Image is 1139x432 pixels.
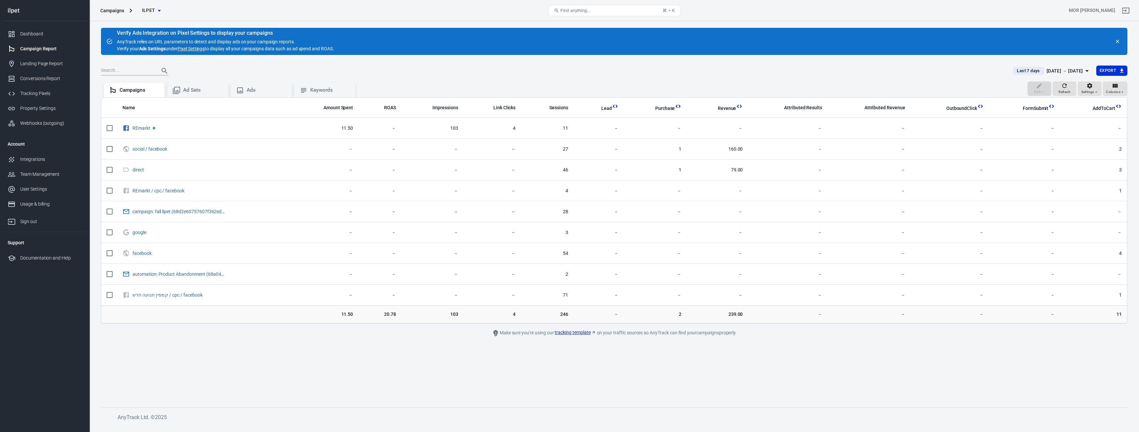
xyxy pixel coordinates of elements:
[994,271,1055,278] span: －
[123,187,130,195] svg: Unknown Facebook
[296,250,353,257] span: －
[833,229,905,236] span: －
[1014,105,1049,112] span: FormSubmit
[407,271,458,278] span: －
[579,167,619,173] span: －
[784,104,822,112] span: The total conversions attributed according to your ad network (Facebook, Google, etc.)
[526,229,568,236] span: 3
[1065,209,1122,215] span: －
[753,271,822,278] span: －
[579,271,619,278] span: －
[1023,105,1049,112] span: FormSubmit
[629,292,681,299] span: －
[709,104,736,112] span: Total revenue calculated by AnyTrack.
[994,167,1055,173] span: －
[994,125,1055,132] span: －
[865,105,905,111] span: Attributed Revenue
[994,209,1055,215] span: －
[2,212,87,229] a: Sign out
[123,291,130,299] svg: Unknown Facebook
[753,250,822,257] span: －
[432,105,458,111] span: Impressions
[375,104,396,112] span: The total return on ad spend
[526,292,568,299] span: 71
[2,152,87,167] a: Integrations
[736,103,743,110] svg: This column is calculated from AnyTrack real-time data
[692,209,743,215] span: －
[579,125,619,132] span: －
[123,105,144,111] span: Name
[526,271,568,278] span: 2
[753,311,822,318] span: －
[465,329,763,337] div: Make sure you're using our on your traffic sources so AnyTrack can find your campaigns properly.
[692,292,743,299] span: －
[1069,7,1115,14] div: Account id: MBZuPSxE
[296,271,353,278] span: －
[629,188,681,194] span: －
[120,87,159,94] div: Campaigns
[753,229,822,236] span: －
[20,255,82,262] div: Documentation and Help
[561,8,591,13] span: Find anything...
[296,188,353,194] span: －
[132,167,144,172] a: direct
[407,250,458,257] span: －
[946,105,977,112] span: OutboundClick
[469,188,516,194] span: －
[579,146,619,153] span: －
[833,167,905,173] span: －
[364,125,396,132] span: －
[407,229,458,236] span: －
[20,120,82,127] div: Webhooks (outgoing)
[296,209,353,215] span: －
[469,209,516,215] span: －
[2,101,87,116] a: Property Settings
[132,251,153,256] span: facebook
[135,4,168,17] button: ilpet
[407,292,458,299] span: －
[1081,89,1094,95] span: Settings
[692,188,743,194] span: －
[916,229,984,236] span: －
[469,250,516,257] span: －
[526,209,568,215] span: 28
[692,311,743,318] span: 239.00
[692,271,743,278] span: －
[692,167,743,173] span: 79.00
[692,146,743,153] span: 160.00
[1065,292,1122,299] span: 1
[118,413,614,421] h6: AnyTrack Ltd. © 2025
[132,230,146,235] a: google
[526,311,568,318] span: 246
[493,104,516,112] span: The number of clicks on links within the ad that led to advertiser-specified destinations
[629,167,681,173] span: 1
[20,45,82,52] div: Campaign Report
[994,311,1055,318] span: －
[407,167,458,173] span: －
[123,208,130,216] svg: Email
[526,125,568,132] span: 11
[132,293,204,297] span: קמפיין תנועה חדש / cpc / facebook
[526,188,568,194] span: 4
[132,168,145,172] span: direct
[2,26,87,41] a: Dashboard
[1096,66,1127,76] button: Export
[2,56,87,71] a: Landing Page Report
[549,105,568,111] span: Sessions
[384,104,396,112] span: The total return on ad spend
[655,105,675,112] span: Purchase
[407,188,458,194] span: －
[364,209,396,215] span: －
[977,103,984,110] svg: This column is calculated from AnyTrack real-time data
[2,116,87,131] a: Webhooks (outgoing)
[20,75,82,82] div: Conversions Report
[2,136,87,152] li: Account
[20,218,82,225] div: Sign out
[1047,67,1083,75] div: [DATE] － [DATE]
[718,104,736,112] span: Total revenue calculated by AnyTrack.
[1065,271,1122,278] span: －
[1059,89,1070,95] span: Refresh
[916,311,984,318] span: －
[247,87,286,94] div: Ads
[384,105,396,111] span: ROAS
